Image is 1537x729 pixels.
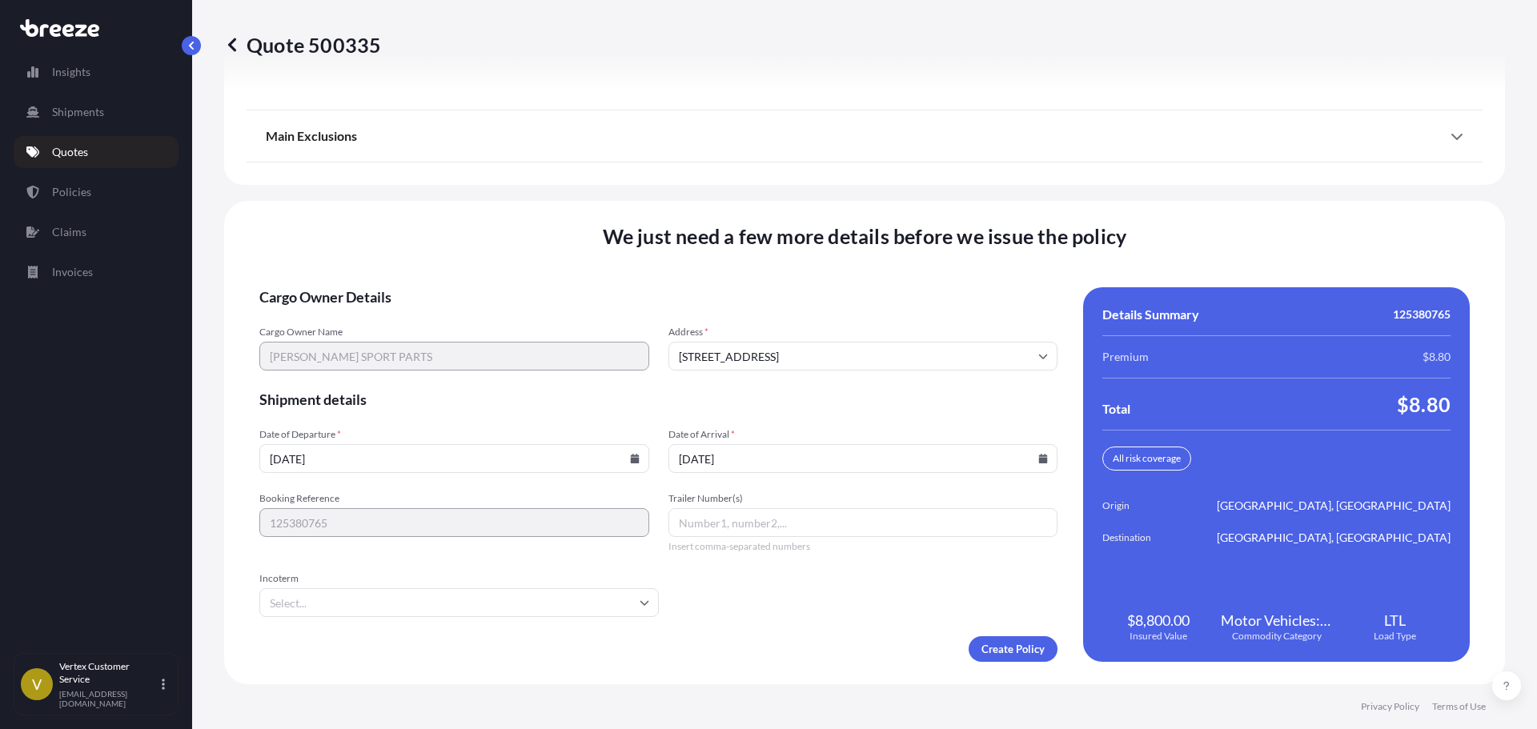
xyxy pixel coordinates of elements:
span: Load Type [1374,630,1416,643]
a: Quotes [14,136,179,168]
div: Main Exclusions [266,117,1463,155]
span: Destination [1102,530,1192,546]
span: Premium [1102,349,1149,365]
span: V [32,676,42,692]
a: Invoices [14,256,179,288]
span: Cargo Owner Details [259,287,1057,306]
a: Terms of Use [1432,700,1486,713]
span: Incoterm [259,572,659,585]
a: Insights [14,56,179,88]
a: Shipments [14,96,179,128]
span: Insured Value [1130,630,1187,643]
span: Details Summary [1102,306,1199,322]
span: [GEOGRAPHIC_DATA], [GEOGRAPHIC_DATA] [1217,530,1451,546]
p: Vertex Customer Service [59,660,159,686]
span: Trailer Number(s) [668,492,1058,505]
div: All risk coverage [1102,447,1191,471]
span: Shipment details [259,390,1057,409]
p: [EMAIL_ADDRESS][DOMAIN_NAME] [59,689,159,708]
span: Cargo Owner Name [259,326,649,338]
span: $8.80 [1397,391,1451,417]
span: Main Exclusions [266,128,357,144]
a: Policies [14,176,179,208]
input: mm/dd/yyyy [259,444,649,473]
p: Shipments [52,104,104,120]
p: Create Policy [981,641,1045,657]
span: $8,800.00 [1127,611,1190,630]
span: Date of Arrival [668,428,1058,441]
span: Origin [1102,498,1192,514]
input: Select... [259,588,659,617]
input: Number1, number2,... [668,508,1058,537]
p: Invoices [52,264,93,280]
span: 125380765 [1393,306,1451,322]
input: Cargo owner address [668,342,1058,371]
span: Total [1102,401,1130,417]
p: Quote 500335 [224,32,381,58]
span: Booking Reference [259,492,649,505]
input: Your internal reference [259,508,649,537]
span: Date of Departure [259,428,649,441]
span: Insert comma-separated numbers [668,540,1058,553]
span: LTL [1384,611,1406,630]
p: Policies [52,184,91,200]
input: mm/dd/yyyy [668,444,1058,473]
span: $8.80 [1423,349,1451,365]
p: Claims [52,224,86,240]
span: Address [668,326,1058,338]
span: [GEOGRAPHIC_DATA], [GEOGRAPHIC_DATA] [1217,498,1451,514]
a: Claims [14,216,179,248]
span: Motor Vehicles: Parts and Accessories, Bicycles [1221,611,1333,630]
span: Commodity Category [1232,630,1322,643]
p: Insights [52,64,90,80]
p: Quotes [52,144,88,160]
a: Privacy Policy [1361,700,1419,713]
button: Create Policy [969,636,1057,662]
span: We just need a few more details before we issue the policy [603,223,1127,249]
